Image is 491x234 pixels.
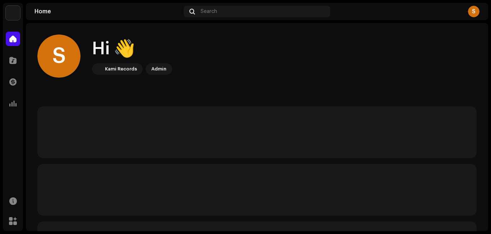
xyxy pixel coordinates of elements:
[6,6,20,20] img: 33004b37-325d-4a8b-b51f-c12e9b964943
[92,37,172,60] div: Hi 👋
[105,65,137,73] div: Kami Records
[468,6,479,17] div: S
[93,65,102,73] img: 33004b37-325d-4a8b-b51f-c12e9b964943
[37,35,81,78] div: S
[35,9,181,14] div: Home
[201,9,217,14] span: Search
[151,65,166,73] div: Admin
